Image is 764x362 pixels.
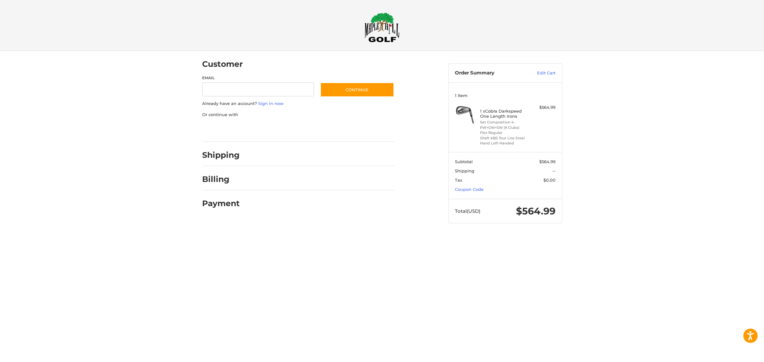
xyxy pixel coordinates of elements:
[254,124,302,136] iframe: PayPal-paylater
[480,136,529,141] li: Shaft KBS Tour Lite Steel
[202,174,239,184] h2: Billing
[480,108,529,119] h4: 1 x Cobra Darkspeed One Length Irons
[516,205,555,217] span: $564.99
[455,178,462,183] span: Tax
[530,104,555,111] div: $564.99
[202,75,314,81] label: Email
[364,12,400,42] img: Maple Hill Golf
[552,168,555,173] span: --
[202,198,240,208] h2: Payment
[480,130,529,136] li: Flex Regular
[200,124,248,136] iframe: PayPal-paypal
[202,59,243,69] h2: Customer
[308,124,356,136] iframe: PayPal-venmo
[202,150,240,160] h2: Shipping
[258,101,284,106] a: Sign in now
[480,120,529,130] li: Set Composition 4-PW+GW+SW (9 Clubs)
[523,70,555,76] a: Edit Cart
[539,159,555,164] span: $564.99
[202,112,394,118] p: Or continue with
[455,168,474,173] span: Shipping
[455,208,480,214] span: Total (USD)
[455,159,473,164] span: Subtotal
[543,178,555,183] span: $0.00
[480,141,529,146] li: Hand Left-Handed
[455,187,484,192] a: Coupon Code
[202,101,394,107] p: Already have an account?
[455,93,555,98] h3: 1 Item
[320,82,394,97] button: Continue
[455,70,523,76] h3: Order Summary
